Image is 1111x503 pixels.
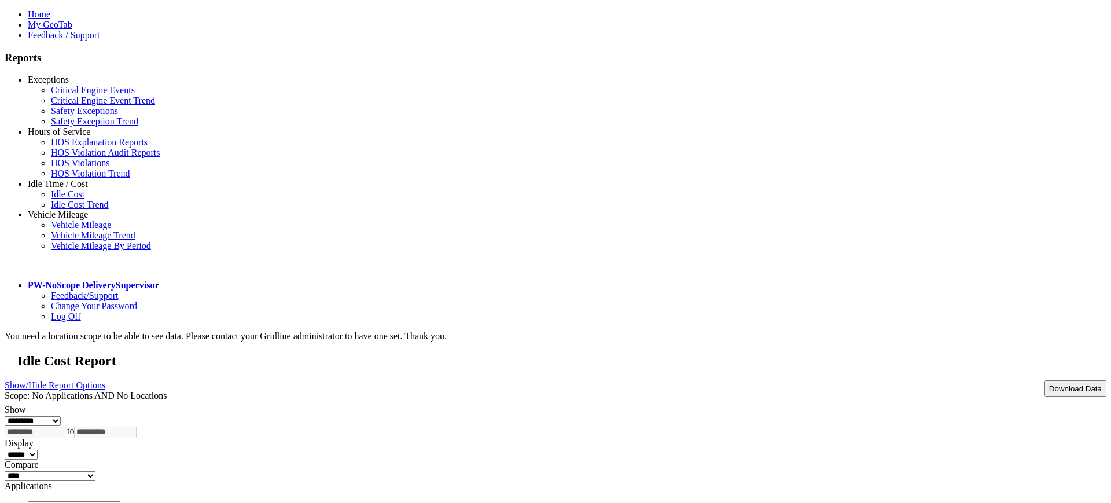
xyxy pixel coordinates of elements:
[51,168,130,178] a: HOS Violation Trend
[51,220,111,230] a: Vehicle Mileage
[51,116,138,126] a: Safety Exception Trend
[28,179,88,189] a: Idle Time / Cost
[5,331,1106,342] div: You need a location scope to be able to see data. Please contact your Gridline administrator to h...
[51,148,160,157] a: HOS Violation Audit Reports
[51,230,135,240] a: Vehicle Mileage Trend
[51,189,84,199] a: Idle Cost
[1044,380,1106,397] button: Download Data
[5,438,34,448] label: Display
[28,210,88,219] a: Vehicle Mileage
[51,85,135,95] a: Critical Engine Events
[28,20,72,30] a: My GeoTab
[67,426,74,436] span: to
[5,481,52,491] label: Applications
[51,241,151,251] a: Vehicle Mileage By Period
[28,30,100,40] a: Feedback / Support
[51,106,118,116] a: Safety Exceptions
[51,311,81,321] a: Log Off
[28,280,159,290] a: PW-NoScope DeliverySupervisor
[5,377,105,393] a: Show/Hide Report Options
[28,127,90,137] a: Hours of Service
[51,158,109,168] a: HOS Violations
[51,301,137,311] a: Change Your Password
[51,96,155,105] a: Critical Engine Event Trend
[17,353,1106,369] h2: Idle Cost Report
[28,9,50,19] a: Home
[5,405,25,414] label: Show
[5,52,1106,64] h3: Reports
[51,291,118,300] a: Feedback/Support
[5,391,167,401] span: Scope: No Applications AND No Locations
[51,137,148,147] a: HOS Explanation Reports
[5,460,39,469] label: Compare
[28,75,69,85] a: Exceptions
[51,200,109,210] a: Idle Cost Trend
